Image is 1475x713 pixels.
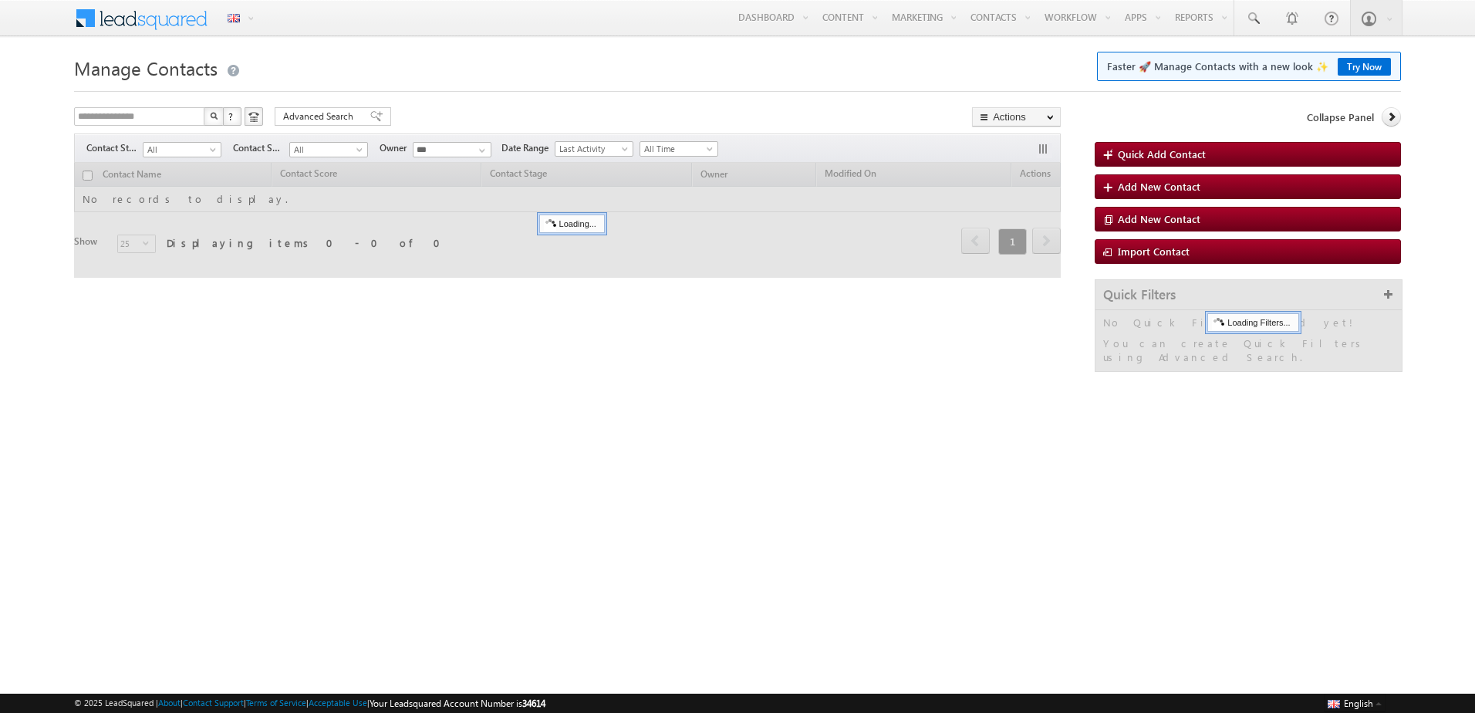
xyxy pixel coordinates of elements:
span: Owner [380,141,413,155]
a: Last Activity [555,141,633,157]
a: Acceptable Use [309,698,367,708]
button: ? [223,107,241,126]
a: Terms of Service [246,698,306,708]
span: Your Leadsquared Account Number is [370,698,545,709]
span: Add New Contact [1118,212,1200,225]
span: All [143,143,217,157]
div: Loading Filters... [1207,313,1298,332]
span: Collapse Panel [1307,110,1374,124]
span: Advanced Search [283,110,358,123]
a: About [158,698,181,708]
span: Manage Contacts [74,56,218,80]
span: English [1344,698,1373,709]
a: All Time [640,141,718,157]
span: Add New Contact [1118,180,1200,193]
span: All [290,143,363,157]
span: Contact Stage [86,141,143,155]
span: Contact Source [233,141,289,155]
span: © 2025 LeadSquared | | | | | [74,696,545,711]
span: All Time [640,142,714,156]
span: ? [228,110,235,123]
span: Faster 🚀 Manage Contacts with a new look ✨ [1107,59,1391,74]
a: All [289,142,368,157]
span: Date Range [501,141,555,155]
a: All [143,142,221,157]
span: 34614 [522,698,545,709]
span: Quick Add Contact [1118,147,1206,161]
div: Loading... [539,215,605,233]
a: Try Now [1338,58,1391,76]
span: Last Activity [555,142,629,156]
a: Contact Support [183,698,244,708]
button: Actions [972,107,1061,127]
button: English [1324,694,1386,712]
span: Import Contact [1118,245,1190,258]
a: Show All Items [471,143,490,158]
img: Search [210,112,218,120]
